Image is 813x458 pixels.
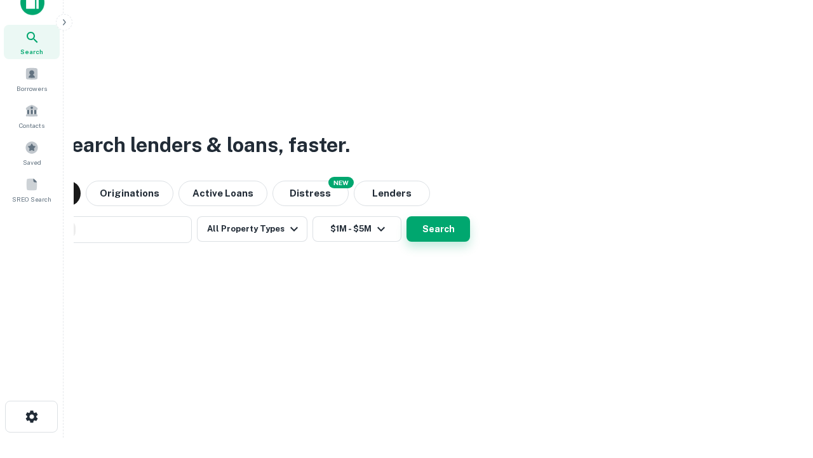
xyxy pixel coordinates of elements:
h3: Search lenders & loans, faster. [58,130,350,160]
span: Borrowers [17,83,47,94]
span: Search [20,46,43,57]
button: Search distressed loans with lien and other non-mortgage details. [272,181,349,206]
span: SREO Search [12,194,51,204]
button: Originations [86,181,173,206]
span: Contacts [19,120,44,130]
button: Search [406,216,470,242]
button: $1M - $5M [312,216,401,242]
a: SREO Search [4,172,60,207]
div: NEW [328,177,354,188]
a: Saved [4,135,60,170]
button: Active Loans [178,181,267,206]
a: Search [4,25,60,59]
a: Borrowers [4,62,60,96]
button: Lenders [354,181,430,206]
span: Saved [23,157,41,167]
iframe: Chat Widget [749,356,813,417]
a: Contacts [4,99,60,133]
button: All Property Types [197,216,307,242]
